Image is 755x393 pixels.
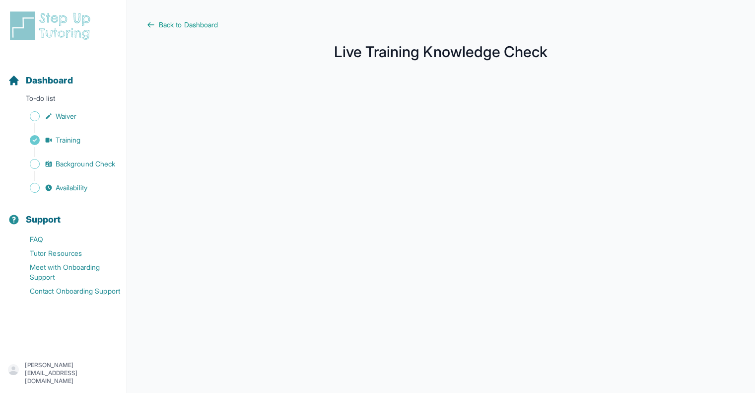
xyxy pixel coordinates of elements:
[8,361,119,385] button: [PERSON_NAME][EMAIL_ADDRESS][DOMAIN_NAME]
[56,135,81,145] span: Training
[4,93,123,107] p: To-do list
[4,58,123,91] button: Dashboard
[25,361,119,385] p: [PERSON_NAME][EMAIL_ADDRESS][DOMAIN_NAME]
[8,157,127,171] a: Background Check
[147,46,735,58] h1: Live Training Knowledge Check
[8,74,73,87] a: Dashboard
[26,213,61,227] span: Support
[8,260,127,284] a: Meet with Onboarding Support
[8,246,127,260] a: Tutor Resources
[8,181,127,195] a: Availability
[8,109,127,123] a: Waiver
[147,20,735,30] a: Back to Dashboard
[26,74,73,87] span: Dashboard
[159,20,218,30] span: Back to Dashboard
[8,133,127,147] a: Training
[56,183,87,193] span: Availability
[8,284,127,298] a: Contact Onboarding Support
[56,111,76,121] span: Waiver
[8,233,127,246] a: FAQ
[4,197,123,231] button: Support
[56,159,115,169] span: Background Check
[8,10,96,42] img: logo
